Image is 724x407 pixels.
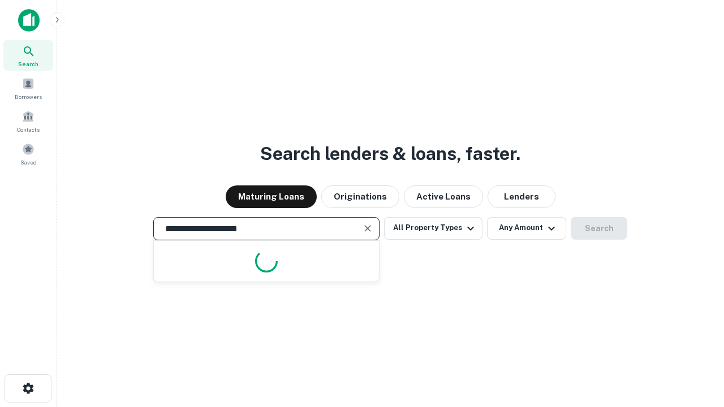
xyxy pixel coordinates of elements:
[488,185,555,208] button: Lenders
[18,9,40,32] img: capitalize-icon.png
[15,92,42,101] span: Borrowers
[3,138,53,169] a: Saved
[17,125,40,134] span: Contacts
[260,140,520,167] h3: Search lenders & loans, faster.
[321,185,399,208] button: Originations
[360,220,376,236] button: Clear
[3,106,53,136] a: Contacts
[18,59,38,68] span: Search
[667,317,724,371] iframe: Chat Widget
[384,217,482,240] button: All Property Types
[3,73,53,103] a: Borrowers
[226,185,317,208] button: Maturing Loans
[3,40,53,71] a: Search
[487,217,566,240] button: Any Amount
[20,158,37,167] span: Saved
[404,185,483,208] button: Active Loans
